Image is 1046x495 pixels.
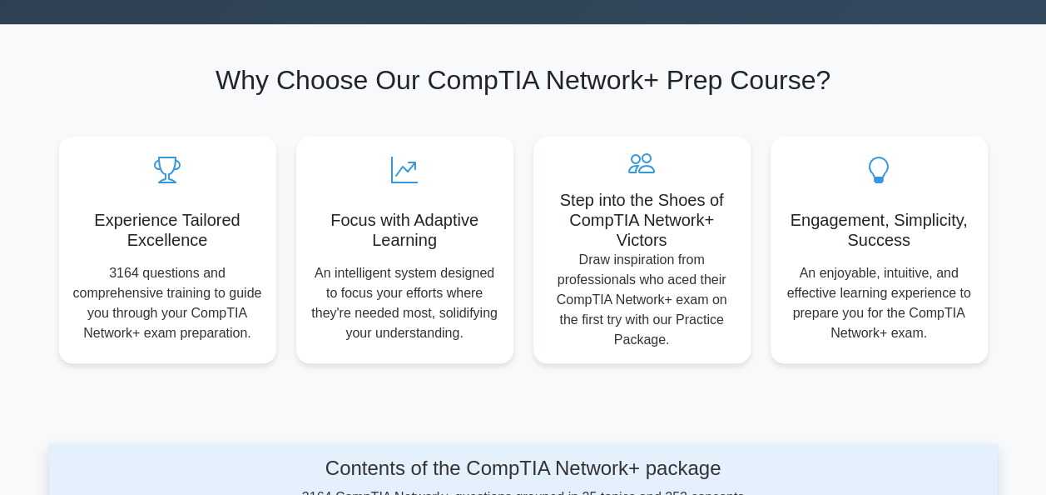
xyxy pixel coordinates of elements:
[72,263,263,343] p: 3164 questions and comprehensive training to guide you through your CompTIA Network+ exam prepara...
[187,457,859,481] h4: Contents of the CompTIA Network+ package
[310,263,500,343] p: An intelligent system designed to focus your efforts where they're needed most, solidifying your ...
[784,263,974,343] p: An enjoyable, intuitive, and effective learning experience to prepare you for the CompTIA Network...
[72,210,263,250] h5: Experience Tailored Excellence
[310,210,500,250] h5: Focus with Adaptive Learning
[547,190,737,250] h5: Step into the Shoes of CompTIA Network+ Victors
[547,250,737,350] p: Draw inspiration from professionals who aced their CompTIA Network+ exam on the first try with ou...
[784,210,974,250] h5: Engagement, Simplicity, Success
[59,64,988,96] h2: Why Choose Our CompTIA Network+ Prep Course?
